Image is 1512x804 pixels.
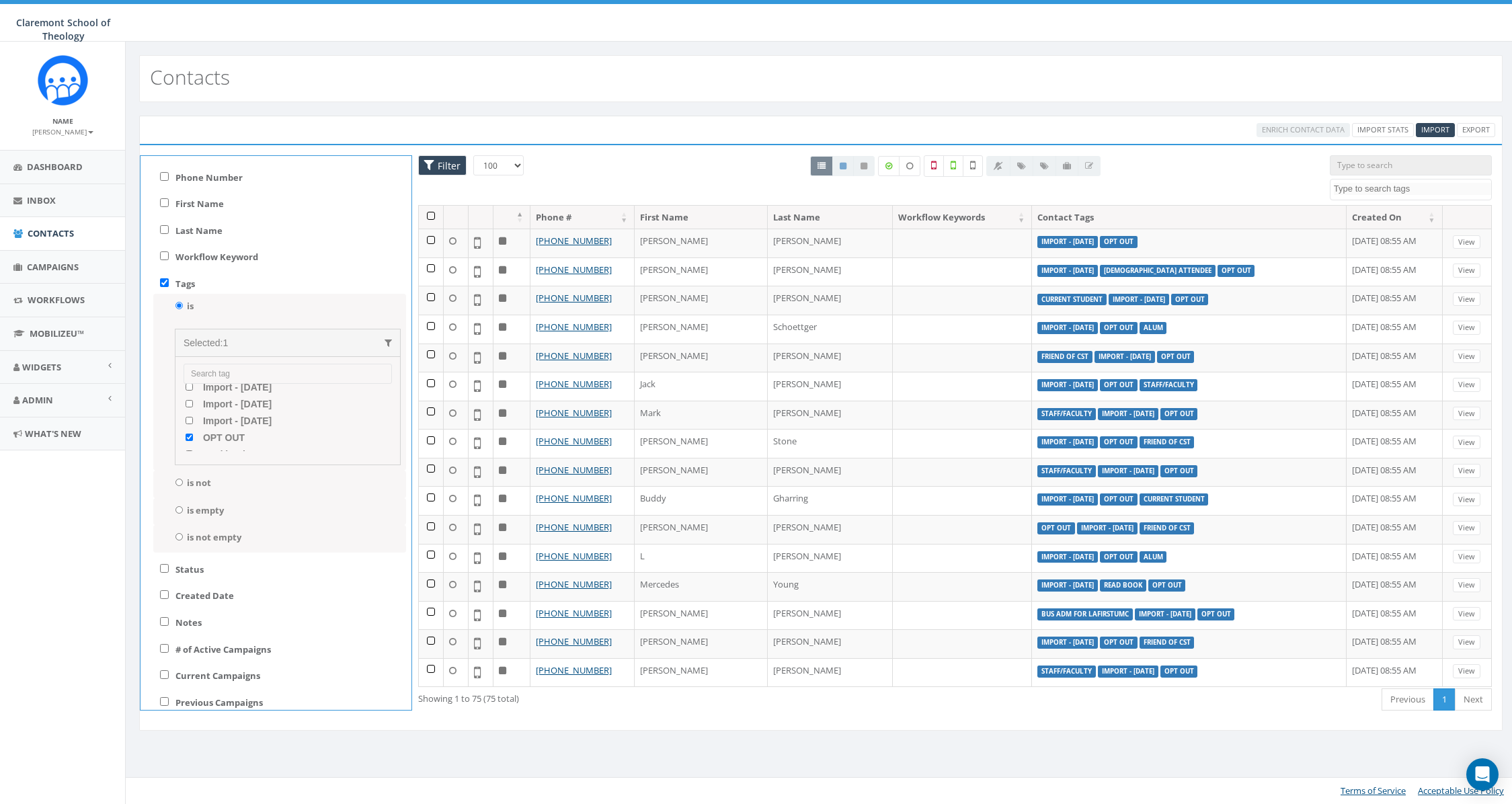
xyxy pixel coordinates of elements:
[187,531,241,544] label: is not empty
[184,337,223,348] span: Selected:
[28,227,74,239] span: Contacts
[530,206,635,229] th: Phone #: activate to sort column ascending
[150,66,230,88] h2: Contacts
[1100,379,1138,391] label: OPT OUT
[1218,265,1255,277] label: OPT OUT
[175,616,202,629] label: Notes
[1453,436,1480,450] a: View
[1109,294,1169,306] label: Import - [DATE]
[1140,379,1198,391] label: Staff/Faculty
[635,544,767,573] td: L
[1453,664,1480,678] a: View
[635,372,767,401] td: Jack
[1453,264,1480,278] a: View
[1100,579,1146,592] label: read book
[223,337,228,348] span: 1
[1140,322,1167,334] label: alum
[1100,265,1216,277] label: [DEMOGRAPHIC_DATA] attendee
[1037,493,1098,506] label: Import - [DATE]
[16,16,110,42] span: Claremont School of Theology
[1453,550,1480,564] a: View
[536,378,612,390] a: [PHONE_NUMBER]
[1453,407,1480,421] a: View
[1100,236,1138,248] label: OPT OUT
[893,206,1033,229] th: Workflow Keywords: activate to sort column ascending
[635,286,767,315] td: [PERSON_NAME]
[1037,551,1098,563] label: Import - [DATE]
[1453,350,1480,364] a: View
[1466,758,1499,791] div: Open Intercom Messenger
[1347,515,1443,544] td: [DATE] 08:55 AM
[1037,579,1098,592] label: Import - [DATE]
[1140,493,1209,506] label: Current student
[536,550,612,562] a: [PHONE_NUMBER]
[1037,436,1098,448] label: Import - [DATE]
[27,161,83,173] span: Dashboard
[768,229,893,257] td: [PERSON_NAME]
[635,486,767,515] td: Buddy
[1160,408,1198,420] label: OPT OUT
[187,504,224,517] label: is empty
[1453,635,1480,649] a: View
[536,350,612,362] a: [PHONE_NUMBER]
[1148,579,1186,592] label: OPT OUT
[1453,493,1480,507] a: View
[1334,183,1491,195] textarea: Search
[1037,236,1098,248] label: Import - [DATE]
[30,327,84,339] span: MobilizeU™
[185,417,194,424] input: Import - [DATE]
[200,382,272,393] span: Import - [DATE]
[1037,608,1133,620] label: Bus Adm for LAFIRSTUMC
[536,607,612,619] a: [PHONE_NUMBER]
[1347,286,1443,315] td: [DATE] 08:55 AM
[1418,785,1504,797] a: Acceptable Use Policy
[1347,257,1443,286] td: [DATE] 08:55 AM
[536,664,612,676] a: [PHONE_NUMBER]
[768,486,893,515] td: Gharring
[1330,155,1492,175] input: Type to search
[1100,637,1138,649] label: OPT OUT
[1037,294,1107,306] label: Current student
[536,435,612,447] a: [PHONE_NUMBER]
[1453,607,1480,621] a: View
[1037,351,1092,363] label: Friend of CST
[1347,629,1443,658] td: [DATE] 08:55 AM
[635,572,767,601] td: Mercedes
[1347,229,1443,257] td: [DATE] 08:55 AM
[635,315,767,344] td: [PERSON_NAME]
[1453,235,1480,249] a: View
[635,401,767,430] td: Mark
[1160,666,1198,678] label: OPT OUT
[1037,322,1098,334] label: Import - [DATE]
[1347,572,1443,601] td: [DATE] 08:55 AM
[185,434,194,441] input: OPT OUT
[635,257,767,286] td: [PERSON_NAME]
[1453,578,1480,592] a: View
[52,116,73,126] small: Name
[175,225,223,237] label: Last Name
[768,686,893,715] td: [PERSON_NAME]
[768,257,893,286] td: [PERSON_NAME]
[187,477,211,489] label: is not
[536,321,612,333] a: [PHONE_NUMBER]
[175,696,263,709] label: Previous Campaigns
[768,315,893,344] td: Schoettger
[1037,408,1096,420] label: Staff/Faculty
[1100,493,1138,506] label: OPT OUT
[768,344,893,372] td: [PERSON_NAME]
[536,407,612,419] a: [PHONE_NUMBER]
[1140,436,1195,448] label: Friend of CST
[1100,436,1138,448] label: OPT OUT
[768,572,893,601] td: Young
[175,590,234,602] label: Created Date
[1347,486,1443,515] td: [DATE] 08:55 AM
[1032,206,1346,229] th: Contact Tags
[1100,322,1138,334] label: OPT OUT
[200,399,272,409] span: Import - [DATE]
[536,464,612,476] a: [PHONE_NUMBER]
[32,127,93,136] small: [PERSON_NAME]
[1140,637,1195,649] label: Friend of CST
[27,261,79,273] span: Campaigns
[536,578,612,590] a: [PHONE_NUMBER]
[1098,666,1158,678] label: Import - [DATE]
